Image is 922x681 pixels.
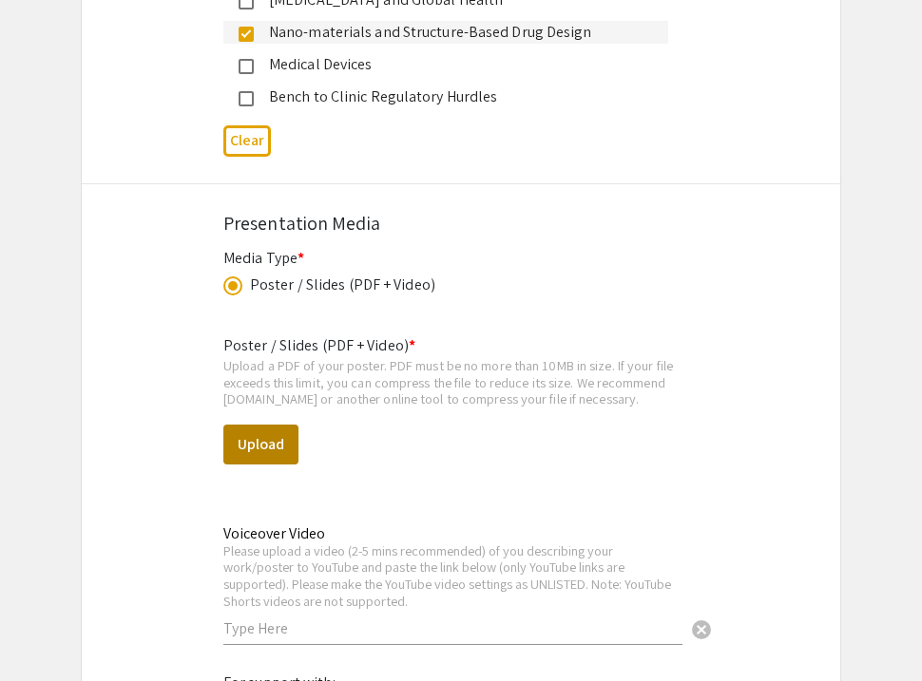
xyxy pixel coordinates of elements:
div: Medical Devices [254,53,653,76]
div: Bench to Clinic Regulatory Hurdles [254,85,653,108]
input: Type Here [223,618,682,638]
button: Clear [682,610,720,648]
div: Presentation Media [223,209,699,237]
div: Nano-materials and Structure-Based Drug Design [254,21,653,44]
mat-label: Voiceover Video [223,523,325,543]
mat-label: Media Type [223,248,304,268]
div: Please upload a video (2-5 mins recommended) of you describing your work/poster to YouTube and pa... [223,542,682,609]
button: Clear [223,125,271,157]
mat-label: Poster / Slides (PDF + Video) [223,335,415,355]
iframe: Chat [14,596,81,667]
button: Upload [223,425,298,464]
span: cancel [690,618,713,641]
div: Poster / Slides (PDF + Video) [250,274,435,296]
div: Upload a PDF of your poster. PDF must be no more than 10MB in size. If your file exceeds this lim... [223,357,699,407]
